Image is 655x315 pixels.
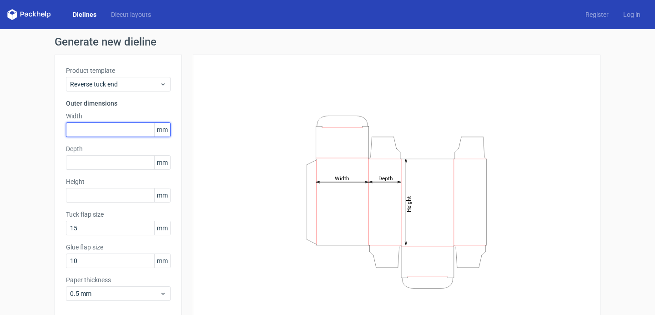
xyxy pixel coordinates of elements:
label: Height [66,177,171,186]
a: Diecut layouts [104,10,158,19]
label: Tuck flap size [66,210,171,219]
tspan: Depth [378,175,393,181]
h1: Generate new dieline [55,36,600,47]
h3: Outer dimensions [66,99,171,108]
a: Dielines [65,10,104,19]
tspan: Width [335,175,349,181]
a: Register [578,10,616,19]
label: Glue flap size [66,243,171,252]
span: mm [154,254,170,268]
tspan: Height [406,196,412,212]
label: Product template [66,66,171,75]
span: 0.5 mm [70,289,160,298]
label: Paper thickness [66,275,171,285]
span: mm [154,221,170,235]
span: mm [154,123,170,137]
label: Depth [66,144,171,153]
span: mm [154,156,170,169]
span: mm [154,188,170,202]
a: Log in [616,10,648,19]
label: Width [66,112,171,121]
span: Reverse tuck end [70,80,160,89]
